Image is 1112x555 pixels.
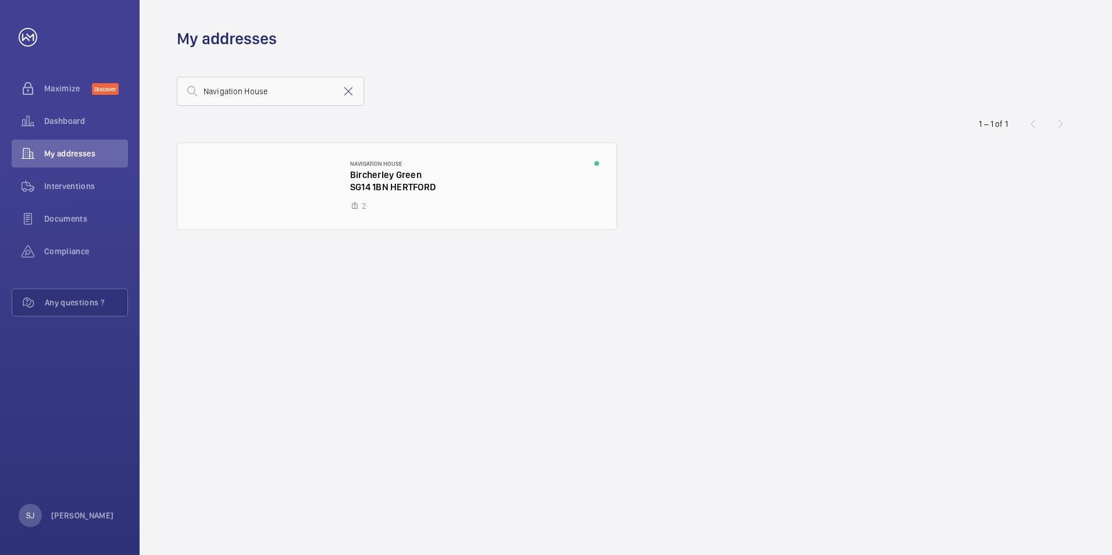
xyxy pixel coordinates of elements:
[44,246,128,257] span: Compliance
[177,28,277,49] h1: My addresses
[51,510,114,521] p: [PERSON_NAME]
[44,83,92,94] span: Maximize
[44,115,128,127] span: Dashboard
[26,510,34,521] p: SJ
[979,118,1008,130] div: 1 – 1 of 1
[44,148,128,159] span: My addresses
[44,213,128,225] span: Documents
[92,83,119,95] span: Discover
[177,77,364,106] input: Search by address
[45,297,127,308] span: Any questions ?
[44,180,128,192] span: Interventions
